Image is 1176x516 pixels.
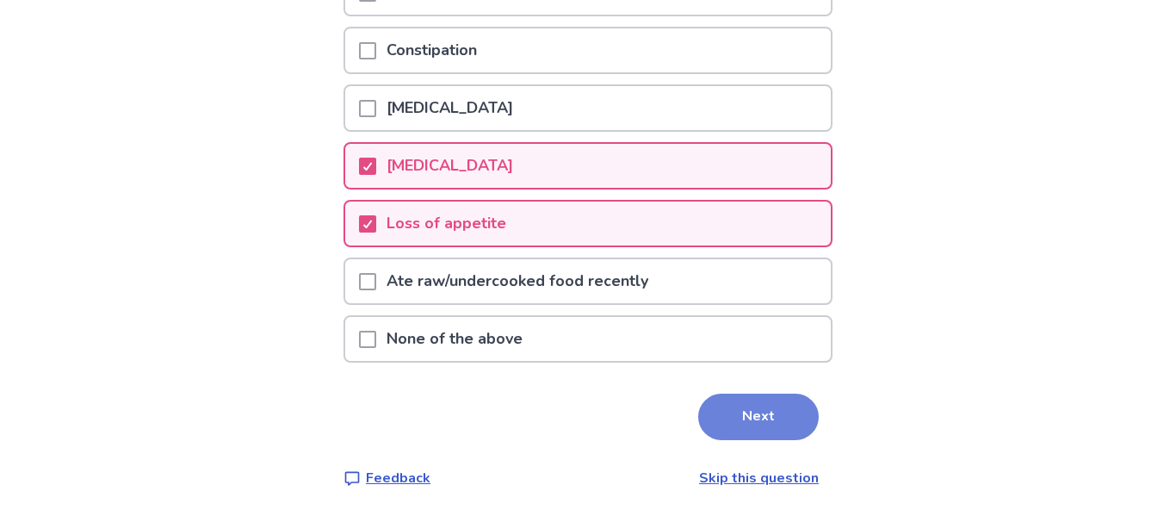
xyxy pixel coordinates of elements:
[376,259,659,303] p: Ate raw/undercooked food recently
[376,202,517,246] p: Loss of appetite
[376,86,523,130] p: [MEDICAL_DATA]
[698,394,819,440] button: Next
[376,317,533,361] p: None of the above
[366,468,430,488] p: Feedback
[699,469,819,488] a: Skip this question
[344,468,430,488] a: Feedback
[376,28,487,72] p: Constipation
[376,144,523,188] p: [MEDICAL_DATA]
